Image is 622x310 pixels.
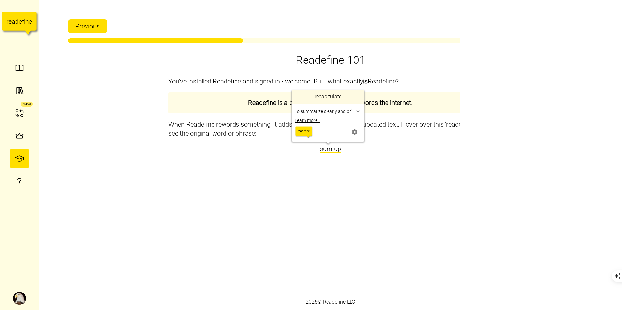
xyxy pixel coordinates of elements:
[12,18,15,25] tspan: a
[351,127,358,137] span: 
[174,98,487,108] p: Readefine is a browser extension that rewords the internet.
[24,18,25,25] tspan: i
[19,18,22,25] tspan: e
[68,19,107,33] button: Previous
[296,53,365,67] h1: Readefine 101
[29,18,32,25] tspan: e
[295,117,361,124] a: Learn more...
[21,102,33,107] div: New!
[13,292,26,305] img: Visudh V S
[295,126,313,138] img: Readefine
[168,120,492,138] p: When Readefine rewords something, it adds a yellow underline to the updated text. Hover over this...
[320,145,341,153] span: sum up
[22,18,24,25] tspan: f
[26,18,29,25] tspan: n
[303,295,358,309] div: 2025 © Readefine LLC
[168,77,492,86] p: You've installed Readefine and signed in - welcome! But...what exactly Readefine?
[295,108,355,115] div: To summarize clearly and briefly.
[355,107,361,116] div: 
[6,18,9,25] tspan: r
[15,18,19,25] tspan: d
[363,77,368,85] b: is
[75,20,100,33] span: Previous
[292,90,364,104] div: recapitulate
[2,5,37,40] a: readefine
[8,18,12,25] tspan: e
